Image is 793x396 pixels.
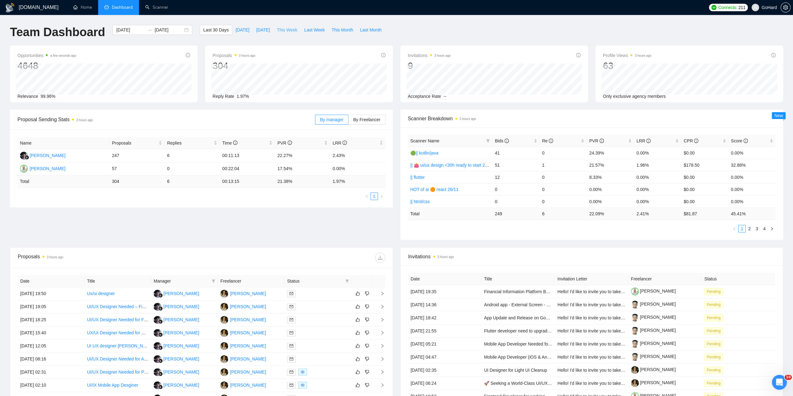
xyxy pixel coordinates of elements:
[631,288,639,295] img: c1Ri93TPjpDgnORHfyF7NrLb8fYoPQFU56IwB7oeS2rJUIDibD9JQxtKB7mVfv0KYQ
[718,4,737,11] span: Connects:
[408,94,441,99] span: Acceptance Rate
[220,369,266,374] a: OT[PERSON_NAME]
[738,4,745,11] span: 211
[230,329,266,336] div: [PERSON_NAME]
[542,138,553,143] span: Re
[704,301,723,308] span: Pending
[289,383,293,387] span: mail
[365,356,369,361] span: dislike
[631,301,639,308] img: c1qOfENW3LhlVGsao8dQiftSVVHWMuVlyJNI1XMvAWAfE6XRjaYJKSBnMI-B-rRkpE
[694,139,698,143] span: info-circle
[704,289,725,294] a: Pending
[781,2,791,12] button: setting
[587,147,634,159] td: 24.39%
[761,225,768,232] li: 4
[289,292,293,295] span: mail
[704,288,723,295] span: Pending
[163,290,199,297] div: [PERSON_NAME]
[704,354,725,359] a: Pending
[332,141,347,146] span: LRR
[30,152,65,159] div: [PERSON_NAME]
[158,359,163,363] img: gigradar-bm.png
[356,370,360,375] span: like
[328,25,356,35] button: This Month
[163,382,199,389] div: [PERSON_NAME]
[631,314,639,322] img: c1qOfENW3LhlVGsao8dQiftSVVHWMuVlyJNI1XMvAWAfE6XRjaYJKSBnMI-B-rRkpE
[631,302,676,307] a: [PERSON_NAME]
[753,225,760,232] a: 3
[600,139,604,143] span: info-circle
[288,141,292,145] span: info-circle
[731,138,748,143] span: Score
[363,316,371,323] button: dislike
[154,343,199,348] a: RR[PERSON_NAME]
[408,60,451,72] div: 9
[631,367,676,372] a: [PERSON_NAME]
[635,54,651,57] time: 3 hours ago
[220,290,228,298] img: OT
[704,380,725,385] a: Pending
[165,175,220,188] td: 6
[87,317,215,322] a: UI/UX Designer Needed for Fun, Kid-Friendly Learning Mobile App
[342,141,347,145] span: info-circle
[484,289,573,294] a: Financial Information Platform Builder Needed
[711,5,716,10] img: upwork-logo.png
[332,26,353,33] span: This Month
[587,171,634,183] td: 8.33%
[354,355,361,363] button: like
[771,53,776,57] span: info-circle
[753,5,757,10] span: user
[220,329,228,337] img: OT
[320,117,343,122] span: By manager
[785,375,792,380] span: 10
[220,303,228,311] img: OT
[104,5,109,9] span: dashboard
[684,138,698,143] span: CPR
[158,346,163,350] img: gigradar-bm.png
[743,139,748,143] span: info-circle
[17,116,315,123] span: Proposal Sending Stats
[484,368,547,373] a: UI Designer for Light UI Cleanup
[365,304,369,309] span: dislike
[634,171,681,183] td: 0.00%
[230,316,266,323] div: [PERSON_NAME]
[781,5,791,10] a: setting
[17,52,76,59] span: Opportunities
[356,343,360,348] span: like
[365,383,369,388] span: dislike
[380,194,384,198] span: right
[154,329,161,337] img: RR
[163,369,199,375] div: [PERSON_NAME]
[220,368,228,376] img: OT
[356,330,360,335] span: like
[761,225,768,232] a: 4
[222,141,237,146] span: Time
[370,193,378,200] li: 1
[145,5,168,10] a: searchScanner
[704,327,723,334] span: Pending
[363,303,371,310] button: dislike
[365,317,369,322] span: dislike
[275,149,330,162] td: 22.27%
[646,139,651,143] span: info-circle
[345,279,349,283] span: filter
[220,316,228,324] img: OT
[154,356,199,361] a: RR[PERSON_NAME]
[410,138,439,143] span: Scanner Name
[631,380,676,385] a: [PERSON_NAME]
[492,147,540,159] td: 41
[158,293,163,298] img: gigradar-bm.png
[158,319,163,324] img: gigradar-bm.png
[163,355,199,362] div: [PERSON_NAME]
[484,315,624,320] a: App Update and Release on Google Play ( locker app Flutter framework)
[158,332,163,337] img: gigradar-bm.png
[738,225,745,232] a: 1
[87,291,115,296] a: Ux/ui designer
[746,225,753,232] a: 2
[774,113,783,118] span: New
[230,342,266,349] div: [PERSON_NAME]
[237,94,249,99] span: 1.97%
[729,171,776,183] td: 0.00%
[353,117,380,122] span: By Freelancer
